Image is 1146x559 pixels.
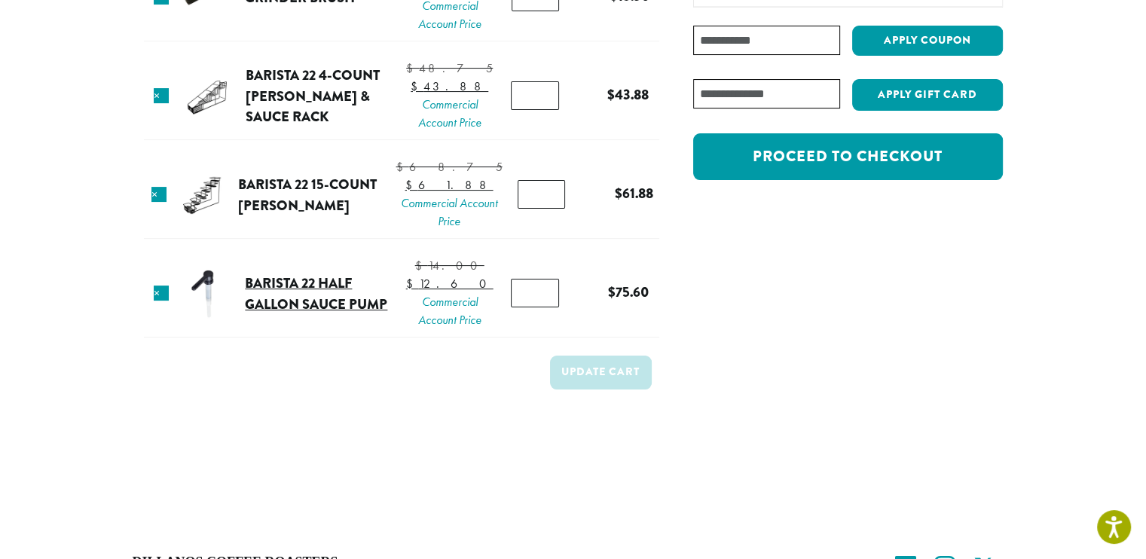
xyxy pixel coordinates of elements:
span: $ [415,258,428,273]
img: Barista 22 Half Gallon Sauce Pump [182,269,231,318]
span: Commercial Account Price [396,194,503,231]
span: $ [608,282,616,302]
a: Barista 22 15-Count [PERSON_NAME] [238,174,377,215]
bdi: 68.75 [396,159,503,175]
a: Remove this item [151,187,167,202]
a: Remove this item [154,286,169,301]
span: $ [615,183,622,203]
button: Update cart [550,356,652,389]
input: Product quantity [511,81,559,110]
a: Barista 22 Half Gallon Sauce Pump [245,273,387,314]
bdi: 75.60 [608,282,649,302]
span: $ [396,159,409,175]
span: $ [411,78,423,94]
img: Barista 22 4-Count Syrup & Sauce Rack [182,72,231,121]
input: Product quantity [511,279,559,307]
bdi: 43.88 [607,84,649,105]
bdi: 61.88 [405,177,494,193]
button: Apply coupon [852,26,1003,57]
span: $ [405,177,418,193]
span: Commercial Account Price [406,293,494,329]
bdi: 14.00 [415,258,484,273]
bdi: 43.88 [411,78,488,94]
a: Barista 22 4-Count [PERSON_NAME] & Sauce Rack [246,65,380,127]
span: Commercial Account Price [406,96,493,132]
span: $ [607,84,615,105]
img: Barista 22 15-Count Syrup Rack [178,170,227,219]
a: Remove this item [154,88,169,103]
span: $ [406,60,419,76]
button: Apply Gift Card [852,79,1003,111]
bdi: 12.60 [406,276,494,292]
bdi: 48.75 [406,60,493,76]
span: $ [406,276,419,292]
a: Proceed to checkout [693,133,1002,180]
bdi: 61.88 [615,183,653,203]
input: Product quantity [518,180,565,209]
